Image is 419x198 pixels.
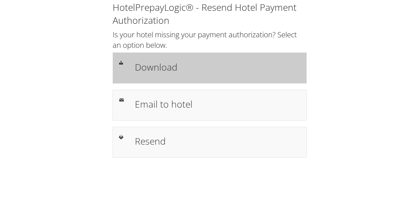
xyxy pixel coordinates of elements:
[135,134,300,148] h1: Resend
[113,52,307,83] a: Download
[135,97,300,111] h1: Email to hotel
[113,1,307,27] h1: HotelPrepayLogic® - Resend Hotel Payment Authorization
[113,90,307,121] a: Email to hotel
[113,29,307,50] h2: Is your hotel missing your payment authorization? Select an option below.
[135,60,300,74] h1: Download
[113,127,307,158] a: Resend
